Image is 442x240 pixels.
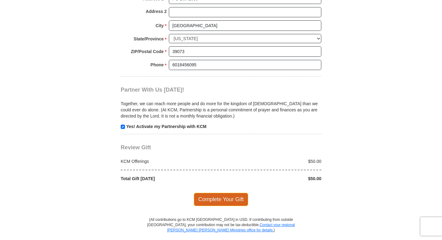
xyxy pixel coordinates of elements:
strong: State/Province [134,35,164,43]
div: Total Gift [DATE] [118,176,221,182]
div: $50.00 [221,158,325,164]
span: Review Gift [121,144,151,151]
p: Together, we can reach more people and do more for the kingdom of [DEMOGRAPHIC_DATA] than we coul... [121,101,321,119]
strong: Yes! Activate my Partnership with KCM [126,124,206,129]
strong: Phone [151,60,164,69]
strong: City [156,21,164,30]
span: Complete Your Gift [194,193,248,206]
span: Partner With Us [DATE]! [121,87,184,93]
div: $50.00 [221,176,325,182]
a: Contact your regional [PERSON_NAME] [PERSON_NAME] Ministries office for details. [167,223,295,232]
strong: ZIP/Postal Code [131,47,164,56]
strong: Address 2 [146,7,167,16]
div: KCM Offerings [118,158,221,164]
